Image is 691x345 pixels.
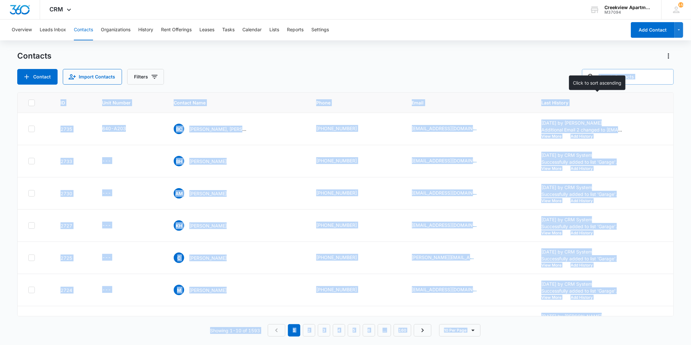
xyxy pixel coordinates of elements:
div: Unit Number - - Select to Edit Field [102,222,123,229]
span: Email [412,99,517,106]
div: account id [604,10,652,15]
p: [DATE] by [PERSON_NAME] [541,119,623,126]
button: Filters [127,69,164,85]
button: Add History [566,134,597,138]
div: Phone - 2547278975 - Select to Edit Field [316,254,369,262]
span: ID [61,99,77,106]
span: 156 [678,2,684,7]
em: 1 [288,324,300,337]
button: View More [541,296,566,299]
span: AM [174,188,184,199]
button: Add History [566,231,597,235]
p: [PERSON_NAME] [189,222,227,229]
p: [DATE] by CRM System [541,216,623,223]
p: [PERSON_NAME] [189,158,227,165]
button: History [138,20,153,40]
p: Additional Email 2 changed to [EMAIL_ADDRESS][DOMAIN_NAME]. [541,126,623,133]
p: [DATE] by CRM System [541,248,623,255]
div: Unit Number - - Select to Edit Field [102,286,123,294]
button: Tasks [222,20,235,40]
a: [PHONE_NUMBER] [316,286,357,293]
span: BH [174,156,184,166]
p: Successfully added to list 'Garage'. [541,287,623,294]
div: --- [102,157,111,165]
button: View More [541,263,566,267]
p: [DATE] by [PERSON_NAME] [541,313,623,320]
p: [DATE] by CRM System [541,281,623,287]
p: [PERSON_NAME] [189,287,227,294]
button: 10 Per Page [439,324,481,337]
div: Unit Number - - Select to Edit Field [102,157,123,165]
button: Leases [199,20,214,40]
div: Phone - 9703024923 - Select to Edit Field [316,157,369,165]
div: Phone - 9705022885 - Select to Edit Field [316,189,369,197]
div: Phone - 9708296402 - Select to Edit Field [316,125,369,133]
button: View More [541,231,566,235]
p: Showing 1-10 of 1593 [210,327,260,334]
div: Email - benita_carbajal@yahoo.com - Select to Edit Field [412,125,489,133]
button: Calendar [242,20,262,40]
div: Contact Name - Christopher - Select to Edit Field [174,253,238,263]
a: [EMAIL_ADDRESS][DOMAIN_NAME] [412,157,477,164]
div: notifications count [678,2,684,7]
button: Rent Offerings [161,20,192,40]
button: Organizations [101,20,130,40]
div: Contact Name - Alix Montoya - Select to Edit Field [174,188,238,199]
div: Click to sort ascending [569,76,626,90]
p: [PERSON_NAME], [PERSON_NAME], [PERSON_NAME] [189,126,248,132]
a: Page 6 [363,324,375,337]
button: Import Contacts [63,69,122,85]
button: View More [541,134,566,138]
button: Lists [269,20,279,40]
a: [PHONE_NUMBER] [316,222,357,228]
p: [PERSON_NAME] [189,255,227,261]
p: Successfully added to list 'Garage'. [541,255,623,262]
div: Email - chris.gossett55@gmail.com - Select to Edit Field [412,254,489,262]
p: Successfully added to list 'Garage'. [541,191,623,198]
span: KH [174,220,184,231]
a: [PHONE_NUMBER] [316,254,357,261]
button: Add History [566,263,597,267]
div: account name [604,5,652,10]
div: Contact Name - Bella Haagenson - Select to Edit Field [174,156,238,166]
p: Successfully added to list 'Garage'. [541,159,623,165]
div: --- [102,254,111,262]
span: Phone [316,99,386,106]
div: 640-A203 [102,125,126,132]
a: Navigate to contact details page for Alix Montoya [61,191,72,196]
button: Leads Inbox [40,20,66,40]
a: [EMAIL_ADDRESS][DOMAIN_NAME] [412,222,477,228]
p: [DATE] by CRM System [541,152,623,159]
a: Navigate to contact details page for Benita Carbajal, Allie Cunningham, Antonio Hernandez [61,126,72,132]
a: [EMAIL_ADDRESS][DOMAIN_NAME] [412,286,477,293]
span: C [174,253,184,263]
button: View More [541,199,566,203]
button: Actions [663,51,674,61]
button: Add Contact [17,69,58,85]
div: Unit Number - - Select to Edit Field [102,254,123,262]
button: Add Contact [631,22,675,38]
a: Page 160 [394,324,411,337]
a: Page 5 [348,324,360,337]
div: Email - gmariah944@yahoo.com - Select to Edit Field [412,286,489,294]
div: Contact Name - Benita Carbajal, Allie Cunningham, Antonio Hernandez - Select to Edit Field [174,124,260,134]
button: Reports [287,20,304,40]
button: Contacts [74,20,93,40]
button: Overview [12,20,32,40]
div: --- [102,286,111,294]
a: Page 2 [303,324,315,337]
a: Navigate to contact details page for Christopher [61,255,72,261]
input: Search Contacts [582,69,674,85]
button: Settings [311,20,329,40]
nav: Pagination [268,324,431,337]
a: [PHONE_NUMBER] [316,157,357,164]
p: [DATE] by CRM System [541,184,623,191]
button: View More [541,167,566,171]
div: Email - kaitlynhaag19@gmail.com - Select to Edit Field [412,222,489,229]
a: Navigate to contact details page for Bella Haagenson [61,159,72,164]
button: Add History [566,296,597,299]
div: Contact Name - Mariah - Select to Edit Field [174,285,238,295]
a: [EMAIL_ADDRESS][DOMAIN_NAME] [412,189,477,196]
button: Add History [566,199,597,203]
div: Phone - 9706468510 - Select to Edit Field [316,222,369,229]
